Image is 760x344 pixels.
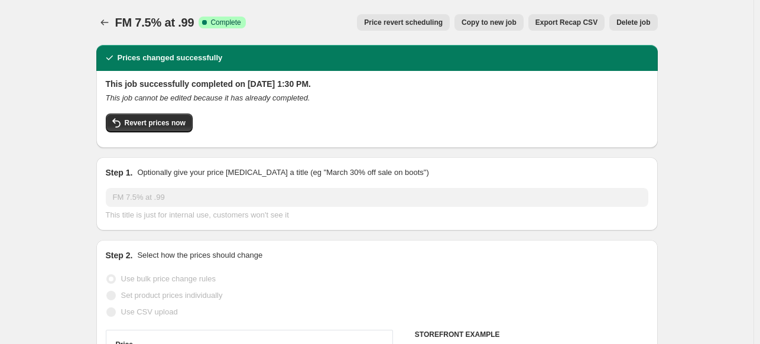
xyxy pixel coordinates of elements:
[121,291,223,300] span: Set product prices individually
[137,167,428,179] p: Optionally give your price [MEDICAL_DATA] a title (eg "March 30% off sale on boots")
[125,118,186,128] span: Revert prices now
[106,113,193,132] button: Revert prices now
[106,78,648,90] h2: This job successfully completed on [DATE] 1:30 PM.
[210,18,241,27] span: Complete
[137,249,262,261] p: Select how the prices should change
[118,52,223,64] h2: Prices changed successfully
[96,14,113,31] button: Price change jobs
[454,14,524,31] button: Copy to new job
[106,249,133,261] h2: Step 2.
[535,18,597,27] span: Export Recap CSV
[106,188,648,207] input: 30% off holiday sale
[357,14,450,31] button: Price revert scheduling
[415,330,648,339] h6: STOREFRONT EXAMPLE
[462,18,517,27] span: Copy to new job
[609,14,657,31] button: Delete job
[364,18,443,27] span: Price revert scheduling
[115,16,194,29] span: FM 7.5% at .99
[106,210,289,219] span: This title is just for internal use, customers won't see it
[121,274,216,283] span: Use bulk price change rules
[528,14,605,31] button: Export Recap CSV
[121,307,178,316] span: Use CSV upload
[106,93,310,102] i: This job cannot be edited because it has already completed.
[106,167,133,179] h2: Step 1.
[616,18,650,27] span: Delete job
